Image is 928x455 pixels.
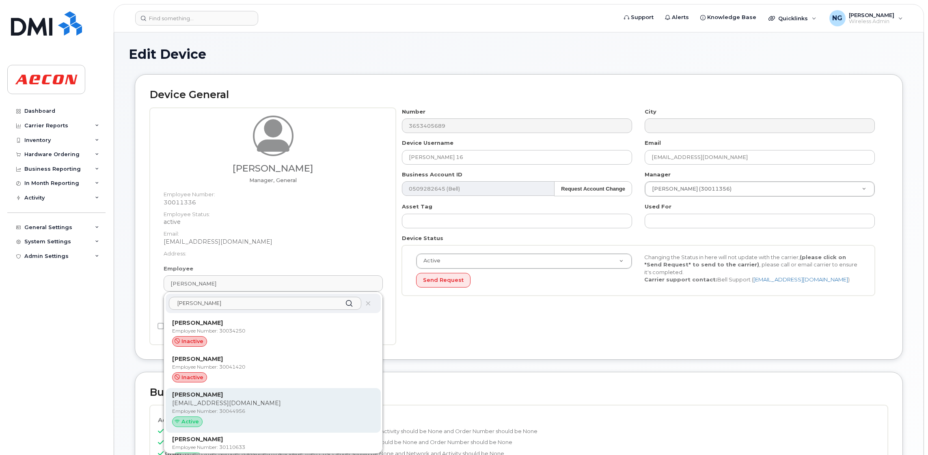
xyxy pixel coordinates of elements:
[645,171,671,178] label: Manager
[645,182,874,196] a: [PERSON_NAME] (30011356)
[181,373,203,381] span: inactive
[158,321,247,331] label: Non-employee owned device
[419,257,440,264] span: Active
[644,276,717,283] strong: Carrier support contact:
[164,226,383,238] dt: Email:
[172,391,223,398] strong: [PERSON_NAME]
[561,186,625,192] strong: Request Account Change
[172,444,374,451] p: Employee Number: 30110633
[164,187,383,198] dt: Employee Number:
[647,185,732,193] span: [PERSON_NAME] (30011356)
[638,253,866,283] div: Changing the Status in here will not update with the carrier, , please call or email carrier to e...
[172,399,374,408] p: [EMAIL_ADDRESS][DOMAIN_NAME]
[402,203,432,210] label: Asset Tag
[402,234,443,242] label: Device Status
[158,438,880,446] p: When Network and Activity is assigned to any value, then Cost Center should be None and Order Num...
[172,319,223,326] strong: [PERSON_NAME]
[645,203,671,210] label: Used For
[166,316,381,352] div: [PERSON_NAME]Employee Number: 30034250inactive
[158,323,164,329] input: Non-employee owned device
[753,276,848,283] a: [EMAIL_ADDRESS][DOMAIN_NAME]
[181,418,199,425] span: Active
[150,89,888,101] h2: Device General
[172,408,374,415] p: Employee Number: 30044956
[402,108,425,116] label: Number
[416,273,470,288] button: Send Request
[172,327,374,335] p: Employee Number: 30034250
[402,139,453,147] label: Device Username
[164,246,383,258] dt: Address:
[554,181,632,196] button: Request Account Change
[181,337,203,345] span: inactive
[172,363,374,371] p: Employee Number: 30041420
[645,108,656,116] label: City
[164,218,383,226] dd: active
[166,388,381,433] div: [PERSON_NAME][EMAIL_ADDRESS][DOMAIN_NAME]Employee Number: 30044956Active
[169,297,361,310] input: Enter name, email, or employee number
[158,417,880,424] h4: Accounting Categories Rules
[402,171,462,178] label: Business Account ID
[129,47,909,61] h1: Edit Device
[170,280,216,288] span: [PERSON_NAME]
[164,206,383,218] dt: Employee Status:
[172,355,223,363] strong: [PERSON_NAME]
[249,177,297,183] span: Job title
[164,265,193,273] label: Employee
[172,436,223,443] strong: [PERSON_NAME]
[417,254,632,268] a: Active
[166,352,381,388] div: [PERSON_NAME]Employee Number: 30041420inactive
[164,198,383,206] dd: 30011336
[164,238,383,246] dd: [EMAIL_ADDRESS][DOMAIN_NAME]
[150,387,888,398] h2: Business Unit
[645,139,661,147] label: Email
[158,427,880,435] p: When Cost Center is assigned to any value, then Network and Activity should be None and Order Num...
[164,163,383,174] h3: [PERSON_NAME]
[164,275,383,292] a: [PERSON_NAME]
